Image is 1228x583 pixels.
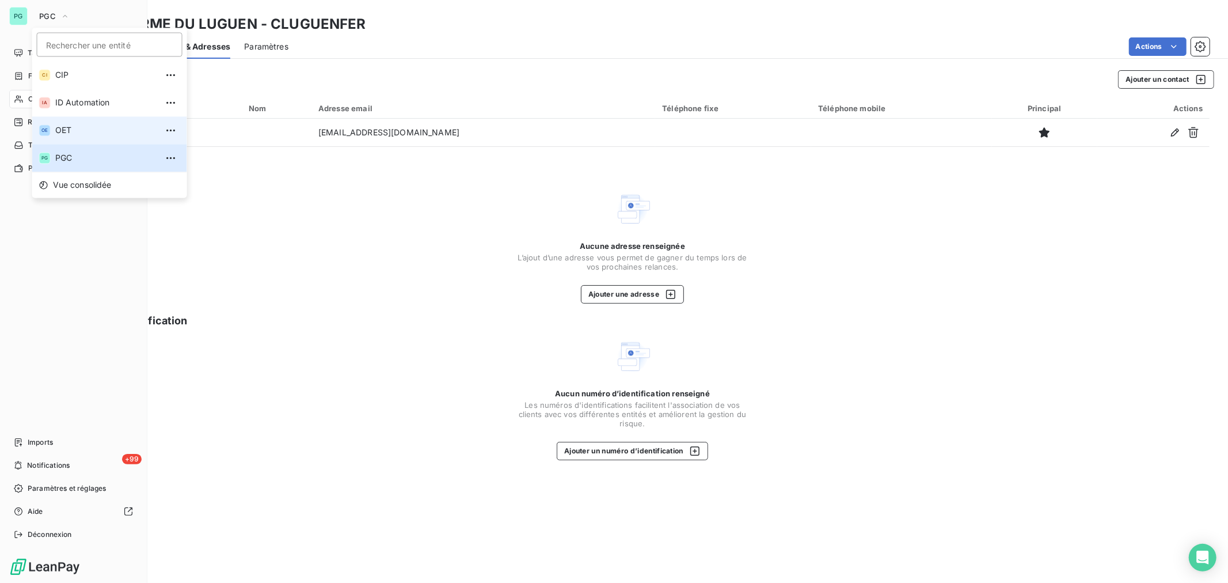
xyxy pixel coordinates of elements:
button: Ajouter un contact [1118,70,1214,89]
button: Ajouter un numéro d’identification [557,442,708,460]
span: Paramètres [244,41,288,52]
div: IA [39,97,51,108]
img: Empty state [614,191,651,228]
input: placeholder [37,32,183,56]
div: Nom [249,104,305,113]
a: Aide [9,502,138,521]
span: PGC [55,152,157,164]
span: Les numéros d'identifications facilitent l'association de vos clients avec vos différentes entité... [518,400,748,428]
img: Empty state [614,338,651,375]
div: Prénom [154,104,235,113]
div: PG [9,7,28,25]
h3: LA FERME DU LUGUEN - CLUGUENFER [101,14,366,35]
span: Aide [28,506,43,517]
span: OET [55,124,157,136]
div: Adresse email [318,104,648,113]
span: Aucune adresse renseignée [580,241,685,251]
span: CIP [55,69,157,81]
span: Aucun numéro d’identification renseigné [555,389,710,398]
span: Paiements [28,163,63,173]
span: Relances [28,117,58,127]
div: Téléphone mobile [818,104,985,113]
div: Téléphone fixe [662,104,804,113]
span: Tâches [28,140,52,150]
div: CI [39,69,51,81]
span: +99 [122,454,142,464]
div: PG [39,152,51,164]
div: Principal [999,104,1090,113]
span: L’ajout d’une adresse vous permet de gagner du temps lors de vos prochaines relances. [518,253,748,271]
button: Actions [1129,37,1187,56]
span: Vue consolidée [53,179,112,191]
span: Factures [28,71,58,81]
span: Imports [28,437,53,448]
span: Paramètres et réglages [28,483,106,494]
img: Logo LeanPay [9,558,81,576]
div: Open Intercom Messenger [1189,544,1216,571]
span: PGC [39,12,56,21]
span: Clients [28,94,51,104]
span: Notifications [27,460,70,471]
span: Contacts & Adresses [147,41,230,52]
button: Ajouter une adresse [581,285,684,304]
span: Déconnexion [28,529,72,540]
span: Tableau de bord [28,48,81,58]
div: OE [39,124,51,136]
span: ID Automation [55,97,157,108]
td: [EMAIL_ADDRESS][DOMAIN_NAME] [311,119,655,146]
div: Actions [1104,104,1203,113]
